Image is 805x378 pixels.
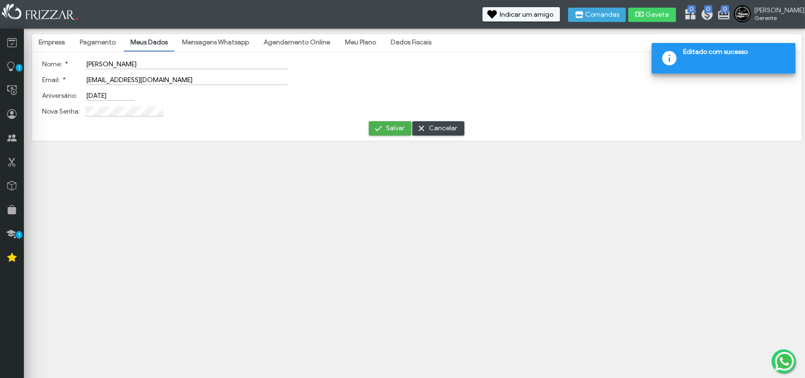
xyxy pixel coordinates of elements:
a: Dados Fiscais [384,34,438,51]
button: Cancelar [412,121,464,136]
span: Cancelar [429,121,458,136]
a: 0 [684,8,693,23]
span: 0 [721,5,729,13]
span: 1 [16,231,22,239]
span: Gaveta [645,11,669,18]
span: [PERSON_NAME] [754,6,797,14]
a: Pagamento [73,34,122,51]
span: 0 [704,5,712,13]
a: [PERSON_NAME] Gerente [734,5,800,24]
span: Editado com sucesso [683,48,788,59]
button: Gaveta [628,8,676,22]
a: Mensagens Whatsapp [175,34,256,51]
a: Agendamento Online [257,34,337,51]
button: Comandas [568,8,626,22]
span: Indicar um amigo [500,11,553,18]
button: Salvar [369,121,411,136]
a: Empresa [32,34,72,51]
a: Meu Plano [338,34,383,51]
span: 1 [16,64,22,72]
span: Gerente [754,14,797,21]
span: Comandas [585,11,619,18]
button: Indicar um amigo [483,7,560,21]
label: Nova Senha: [42,107,80,115]
img: whatsapp.png [773,350,796,373]
span: Salvar [386,121,405,136]
label: Nome: [42,60,68,68]
label: Aniversário: [42,92,77,100]
a: 0 [700,8,710,23]
label: Email: [42,76,66,84]
a: 0 [717,8,727,23]
a: Meus Dados [124,34,174,51]
span: 0 [687,5,696,13]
